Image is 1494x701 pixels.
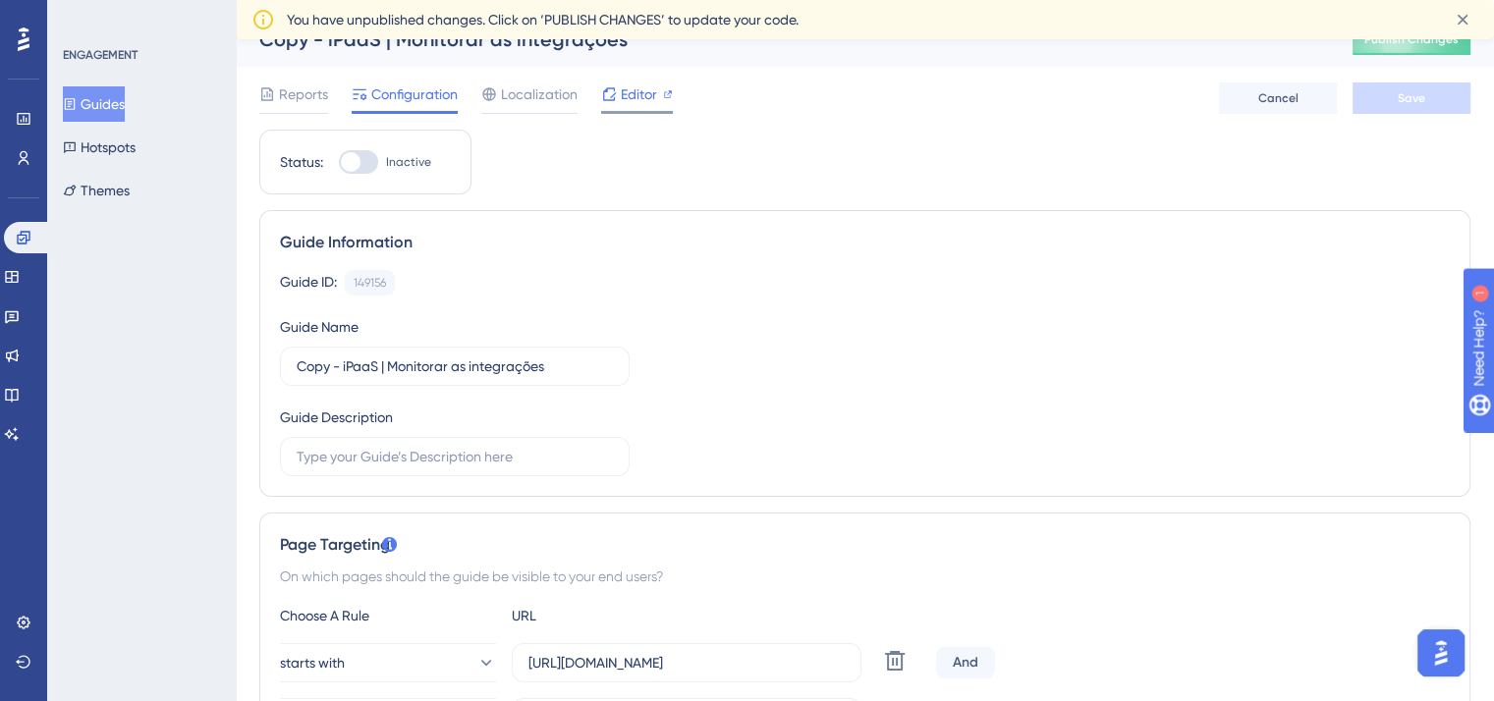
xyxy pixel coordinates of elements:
[287,8,799,31] span: You have unpublished changes. Click on ‘PUBLISH CHANGES’ to update your code.
[1411,623,1470,682] iframe: UserGuiding AI Assistant Launcher
[279,82,328,106] span: Reports
[63,130,136,165] button: Hotspots
[1219,82,1337,114] button: Cancel
[280,565,1450,588] div: On which pages should the guide be visible to your end users?
[297,446,613,467] input: Type your Guide’s Description here
[1353,24,1470,55] button: Publish Changes
[621,82,657,106] span: Editor
[280,604,496,627] div: Choose A Rule
[1353,82,1470,114] button: Save
[1398,90,1425,106] span: Save
[1364,31,1459,47] span: Publish Changes
[1258,90,1299,106] span: Cancel
[259,26,1303,53] div: Copy - iPaaS | Monitorar as integrações
[46,5,123,28] span: Need Help?
[137,10,142,26] div: 1
[297,355,613,377] input: Type your Guide’s Name here
[386,154,431,170] span: Inactive
[280,231,1450,254] div: Guide Information
[63,173,130,208] button: Themes
[280,270,337,296] div: Guide ID:
[63,47,138,63] div: ENGAGEMENT
[936,647,995,678] div: And
[528,652,845,674] input: yourwebsite.com/path
[280,533,1450,557] div: Page Targeting
[280,405,393,429] div: Guide Description
[280,643,496,682] button: starts with
[280,150,323,174] div: Status:
[280,315,359,339] div: Guide Name
[280,651,345,674] span: starts with
[63,86,125,122] button: Guides
[501,82,578,106] span: Localization
[354,275,386,291] div: 149156
[512,604,728,627] div: URL
[371,82,458,106] span: Configuration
